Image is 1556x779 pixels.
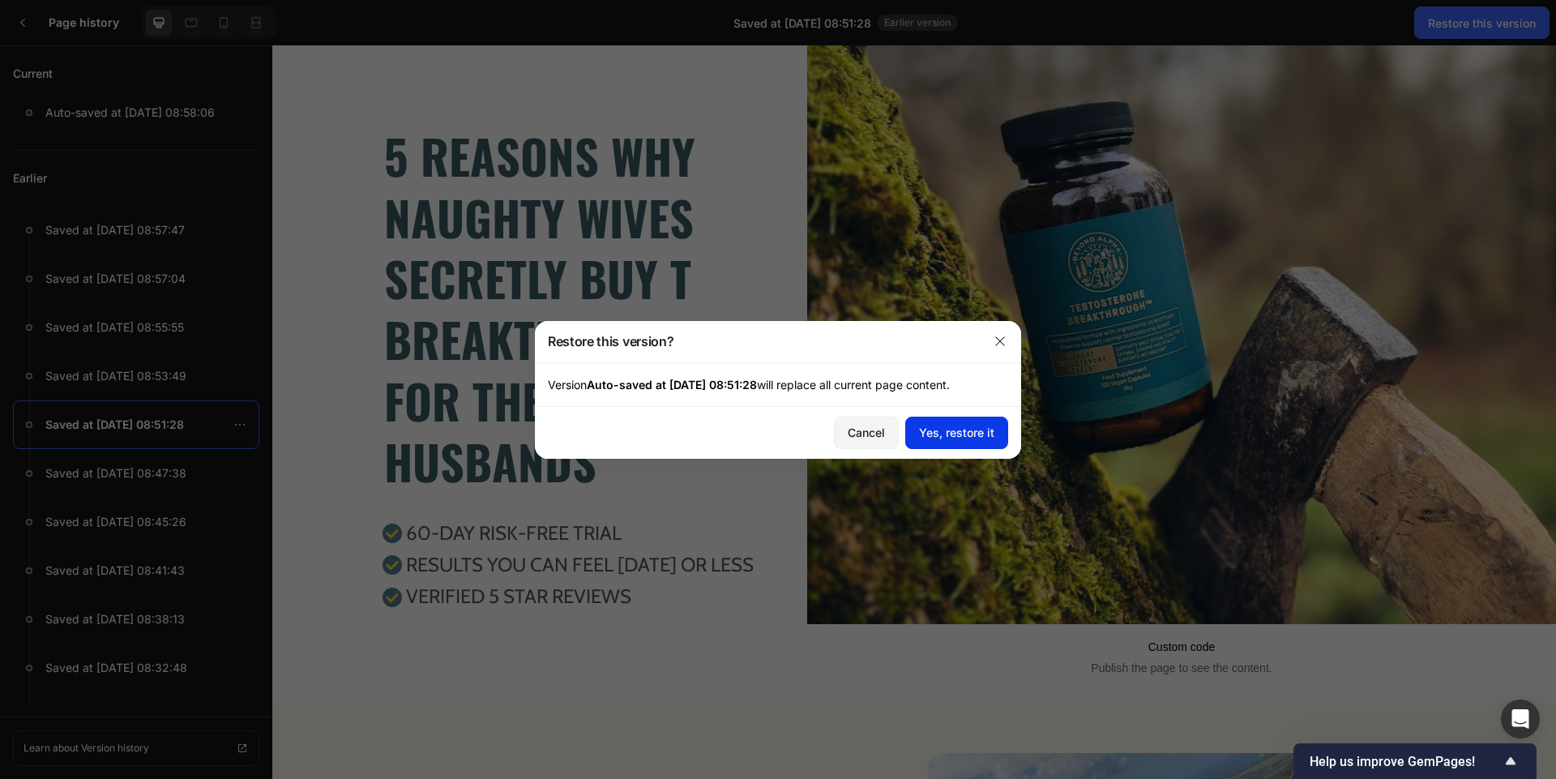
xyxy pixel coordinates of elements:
[643,648,1222,664] span: Publish the page to see the content.
[134,541,481,562] p: VERIFIED 5 STAR REVIEWS
[134,449,481,470] p: 60-DAY RISK-FREE TRIAL
[1310,754,1501,769] span: Help us improve GemPages!
[134,482,481,503] p: RESULTS YOU CAN FEEL [DATE] OR LESs
[1501,700,1540,738] div: Open Intercom Messenger
[134,513,481,534] p: VERIFIED 5 STAR REVIEWS
[535,592,1284,611] span: Custom code
[548,376,1008,393] p: Version will replace all current page content.
[834,417,899,449] button: Cancel
[848,424,885,441] div: Cancel
[110,173,631,422] h2: 5 REASONS WHY NAUGHTY WIVES SECRETLY BUY T BREAKTHROUGH™ FOR THEIR HUSBANDS
[919,424,994,441] div: Yes, restore it
[643,33,1222,612] img: gempages_530032437942551346-a2289f36-5894-4ab6-9c6a-ddf79ca34b0d.png
[643,625,1222,644] span: Custom code
[548,332,673,351] p: Restore this version?
[134,477,481,499] p: 60-DAY RISK-FREE TRIAL
[110,79,522,448] h2: 5 REASONS WHY NAUGHTY WIVES SECRETLY BUY T BREAKTHROUGH™ FOR THEIR HUSBANDS
[587,378,757,392] span: Auto-saved at [DATE] 08:51:28
[905,417,1008,449] button: Yes, restore it
[535,614,1284,631] span: Publish the page to see the content.
[134,509,481,530] p: RESULTS YOU CAN FEEL [DATE] OR LESs
[1310,751,1520,771] button: Show survey - Help us improve GemPages!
